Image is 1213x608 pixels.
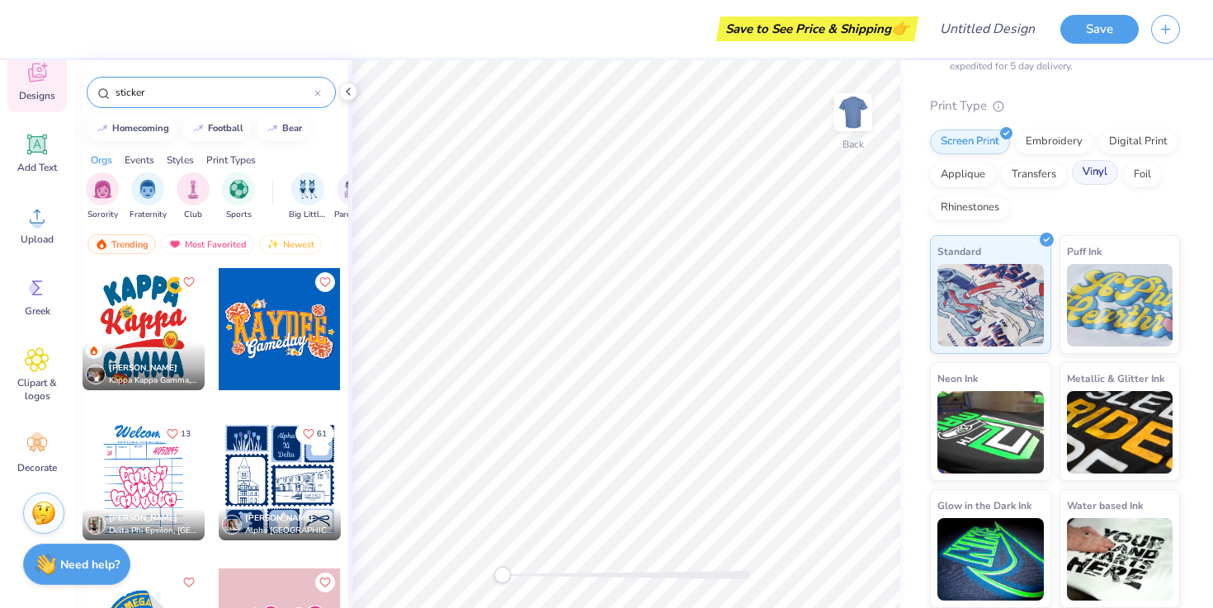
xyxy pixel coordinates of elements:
[1098,130,1178,154] div: Digital Print
[930,196,1010,220] div: Rhinestones
[282,124,302,133] div: bear
[109,525,198,537] span: Delta Phi Epsilon, [GEOGRAPHIC_DATA]
[177,172,210,221] div: filter for Club
[184,209,202,221] span: Club
[267,238,280,250] img: newest.gif
[179,573,199,592] button: Like
[17,161,57,174] span: Add Text
[60,557,120,573] strong: Need help?
[842,137,864,152] div: Back
[289,209,327,221] span: Big Little Reveal
[937,264,1044,346] img: Standard
[91,153,112,167] div: Orgs
[21,233,54,246] span: Upload
[299,180,317,199] img: Big Little Reveal Image
[259,234,322,254] div: Newest
[927,12,1048,45] input: Untitled Design
[125,153,154,167] div: Events
[937,243,981,260] span: Standard
[494,567,511,583] div: Accessibility label
[245,512,314,524] span: [PERSON_NAME]
[1060,15,1139,44] button: Save
[179,272,199,292] button: Like
[1067,243,1102,260] span: Puff Ink
[86,172,119,221] div: filter for Sorority
[245,525,334,537] span: Alpha [GEOGRAPHIC_DATA], [US_STATE][GEOGRAPHIC_DATA]
[295,422,334,445] button: Like
[1123,163,1162,187] div: Foil
[937,391,1044,474] img: Neon Ink
[95,238,108,250] img: trending.gif
[1072,160,1118,185] div: Vinyl
[1067,518,1173,601] img: Water based Ink
[1067,264,1173,346] img: Puff Ink
[1067,497,1143,514] span: Water based Ink
[86,172,119,221] button: filter button
[87,116,177,141] button: homecoming
[191,124,205,134] img: trend_line.gif
[184,180,202,199] img: Club Image
[130,209,167,221] span: Fraternity
[266,124,279,134] img: trend_line.gif
[19,89,55,102] span: Designs
[344,180,363,199] img: Parent's Weekend Image
[222,172,255,221] button: filter button
[182,116,251,141] button: football
[177,172,210,221] button: filter button
[937,518,1044,601] img: Glow in the Dark Ink
[315,272,335,292] button: Like
[317,430,327,438] span: 61
[161,234,254,254] div: Most Favorited
[334,172,372,221] div: filter for Parent's Weekend
[229,180,248,199] img: Sports Image
[206,153,256,167] div: Print Types
[208,124,243,133] div: football
[937,370,978,387] span: Neon Ink
[837,96,870,129] img: Back
[289,172,327,221] div: filter for Big Little Reveal
[226,209,252,221] span: Sports
[334,209,372,221] span: Parent's Weekend
[930,97,1180,115] div: Print Type
[1015,130,1093,154] div: Embroidery
[87,234,156,254] div: Trending
[1067,370,1164,387] span: Metallic & Glitter Ink
[1001,163,1067,187] div: Transfers
[168,238,182,250] img: most_fav.gif
[930,130,1010,154] div: Screen Print
[25,304,50,318] span: Greek
[109,375,198,387] span: Kappa Kappa Gamma, [GEOGRAPHIC_DATA][US_STATE], [GEOGRAPHIC_DATA]
[10,376,64,403] span: Clipart & logos
[130,172,167,221] button: filter button
[181,430,191,438] span: 13
[109,362,177,374] span: [PERSON_NAME]
[720,16,914,41] div: Save to See Price & Shipping
[114,84,314,101] input: Try "Alpha"
[112,124,169,133] div: homecoming
[1067,391,1173,474] img: Metallic & Glitter Ink
[87,209,118,221] span: Sorority
[315,573,335,592] button: Like
[334,172,372,221] button: filter button
[257,116,309,141] button: bear
[96,124,109,134] img: trend_line.gif
[289,172,327,221] button: filter button
[130,172,167,221] div: filter for Fraternity
[139,180,157,199] img: Fraternity Image
[159,422,198,445] button: Like
[167,153,194,167] div: Styles
[937,497,1031,514] span: Glow in the Dark Ink
[930,163,996,187] div: Applique
[222,172,255,221] div: filter for Sports
[891,18,909,38] span: 👉
[17,461,57,474] span: Decorate
[109,512,177,524] span: [PERSON_NAME]
[93,180,112,199] img: Sorority Image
